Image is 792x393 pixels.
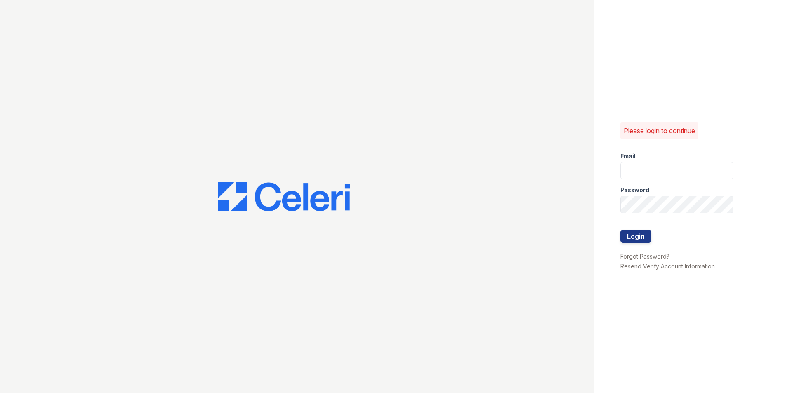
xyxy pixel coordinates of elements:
a: Resend Verify Account Information [620,263,715,270]
button: Login [620,230,651,243]
a: Forgot Password? [620,253,669,260]
label: Email [620,152,636,160]
p: Please login to continue [624,126,695,136]
label: Password [620,186,649,194]
img: CE_Logo_Blue-a8612792a0a2168367f1c8372b55b34899dd931a85d93a1a3d3e32e68fde9ad4.png [218,182,350,212]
